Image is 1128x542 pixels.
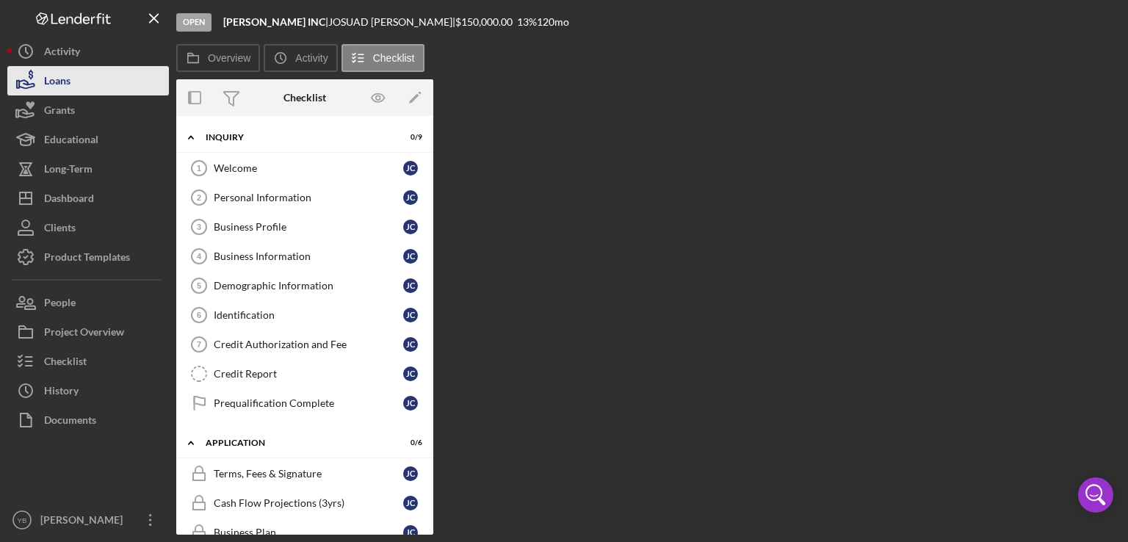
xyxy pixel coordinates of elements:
[176,13,211,32] div: Open
[7,405,169,435] button: Documents
[7,154,169,184] button: Long-Term
[184,153,426,183] a: 1WelcomeJC
[44,37,80,70] div: Activity
[44,242,130,275] div: Product Templates
[7,242,169,272] button: Product Templates
[403,525,418,540] div: J C
[396,133,422,142] div: 0 / 9
[214,192,403,203] div: Personal Information
[18,516,27,524] text: YB
[197,193,201,202] tspan: 2
[184,183,426,212] a: 2Personal InformationJC
[403,161,418,176] div: J C
[214,280,403,292] div: Demographic Information
[403,337,418,352] div: J C
[44,376,79,409] div: History
[214,368,403,380] div: Credit Report
[44,347,87,380] div: Checklist
[184,330,426,359] a: 7Credit Authorization and FeeJC
[214,221,403,233] div: Business Profile
[7,37,169,66] button: Activity
[455,16,517,28] div: $150,000.00
[197,164,201,173] tspan: 1
[184,212,426,242] a: 3Business ProfileJC
[403,366,418,381] div: J C
[403,396,418,411] div: J C
[44,405,96,438] div: Documents
[206,438,386,447] div: Application
[7,376,169,405] button: History
[184,271,426,300] a: 5Demographic InformationJC
[264,44,337,72] button: Activity
[44,184,94,217] div: Dashboard
[208,52,250,64] label: Overview
[197,252,202,261] tspan: 4
[7,288,169,317] button: People
[206,133,386,142] div: Inquiry
[403,496,418,510] div: J C
[44,154,93,187] div: Long-Term
[184,300,426,330] a: 6IdentificationJC
[7,95,169,125] button: Grants
[7,317,169,347] button: Project Overview
[184,359,426,389] a: Credit ReportJC
[403,190,418,205] div: J C
[184,459,426,488] a: Terms, Fees & SignatureJC
[403,308,418,322] div: J C
[7,125,169,154] button: Educational
[7,347,169,376] button: Checklist
[214,527,403,538] div: Business Plan
[197,311,201,319] tspan: 6
[44,95,75,129] div: Grants
[7,184,169,213] button: Dashboard
[537,16,569,28] div: 120 mo
[7,505,169,535] button: YB[PERSON_NAME]
[44,213,76,246] div: Clients
[44,288,76,321] div: People
[44,317,124,350] div: Project Overview
[396,438,422,447] div: 0 / 6
[44,125,98,158] div: Educational
[403,220,418,234] div: J C
[295,52,328,64] label: Activity
[283,92,326,104] div: Checklist
[341,44,424,72] button: Checklist
[214,339,403,350] div: Credit Authorization and Fee
[373,52,415,64] label: Checklist
[184,389,426,418] a: Prequalification CompleteJC
[214,309,403,321] div: Identification
[1078,477,1113,513] div: Open Intercom Messenger
[403,466,418,481] div: J C
[197,223,201,231] tspan: 3
[223,16,328,28] div: |
[214,468,403,480] div: Terms, Fees & Signature
[214,397,403,409] div: Prequalification Complete
[197,281,201,290] tspan: 5
[328,16,455,28] div: JOSUAD [PERSON_NAME] |
[517,16,537,28] div: 13 %
[403,249,418,264] div: J C
[214,250,403,262] div: Business Information
[184,242,426,271] a: 4Business InformationJC
[37,505,132,538] div: [PERSON_NAME]
[7,213,169,242] button: Clients
[214,162,403,174] div: Welcome
[223,15,325,28] b: [PERSON_NAME] INC
[214,497,403,509] div: Cash Flow Projections (3yrs)
[7,66,169,95] button: Loans
[176,44,260,72] button: Overview
[403,278,418,293] div: J C
[44,66,70,99] div: Loans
